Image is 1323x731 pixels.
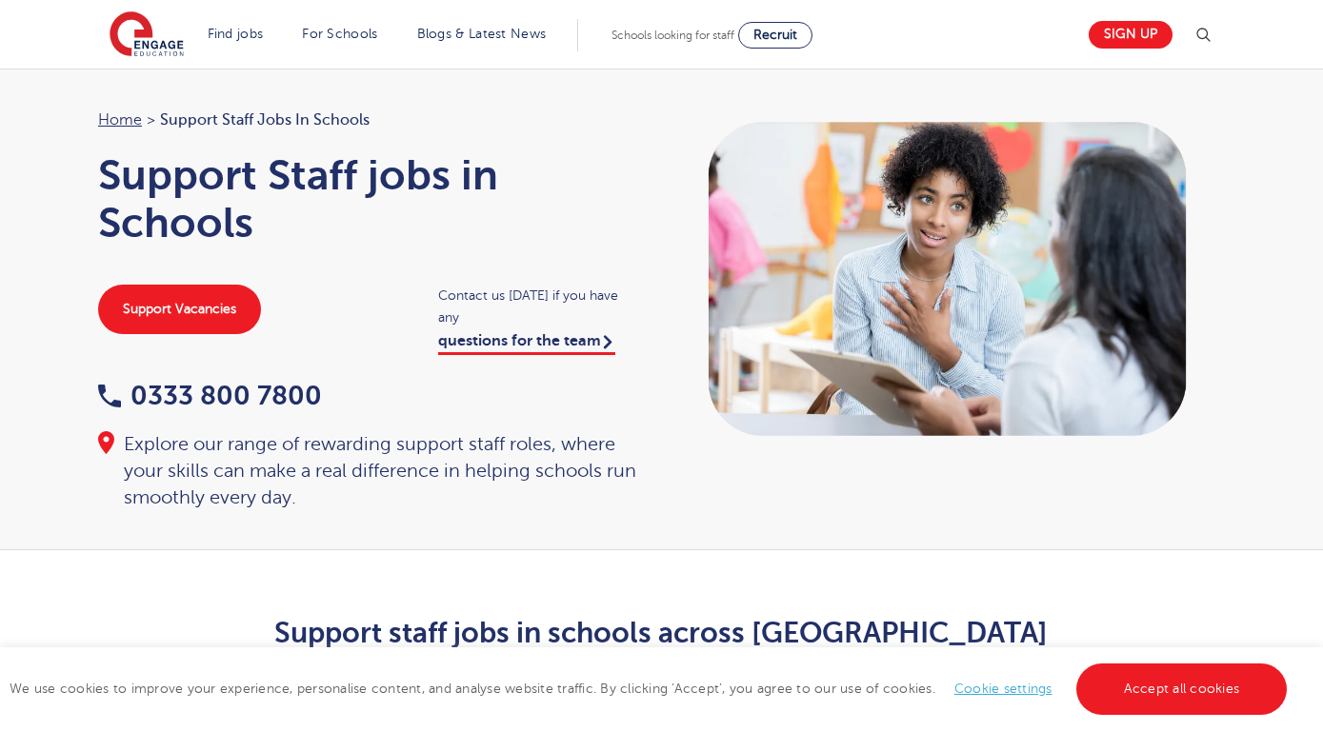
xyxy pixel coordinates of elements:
h1: Support Staff jobs in Schools [98,151,643,247]
a: 0333 800 7800 [98,381,322,410]
a: questions for the team [438,332,615,355]
span: Recruit [753,28,797,42]
span: Contact us [DATE] if you have any [438,285,643,328]
strong: Support staff jobs in schools across [GEOGRAPHIC_DATA] [274,617,1048,649]
a: Home [98,111,142,128]
a: Recruit [738,22,812,49]
a: Cookie settings [954,682,1052,696]
a: For Schools [302,27,377,41]
span: We use cookies to improve your experience, personalise content, and analyse website traffic. By c... [10,682,1292,696]
a: Find jobs [208,27,264,41]
span: Schools looking for staff [611,29,734,42]
img: Engage Education [110,11,184,59]
span: > [147,111,155,128]
a: Sign up [1089,21,1173,49]
span: Support Staff jobs in Schools [160,108,370,132]
a: Accept all cookies [1076,663,1288,715]
a: Support Vacancies [98,285,261,334]
a: Blogs & Latest News [417,27,547,41]
div: Explore our range of rewarding support staff roles, where your skills can make a real difference ... [98,431,643,511]
nav: breadcrumb [98,108,643,132]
